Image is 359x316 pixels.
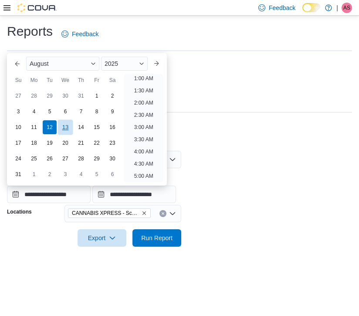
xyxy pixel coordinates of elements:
[43,152,57,166] div: day-26
[27,167,41,181] div: day-1
[43,167,57,181] div: day-2
[43,136,57,150] div: day-19
[74,136,88,150] div: day-21
[68,208,151,218] span: CANNABIS XPRESS - Scarborough (Steeles Avenue)
[58,89,72,103] div: day-30
[72,30,98,38] span: Feedback
[11,105,25,119] div: day-3
[74,167,88,181] div: day-4
[131,85,157,96] li: 1:30 AM
[17,3,57,12] img: Cova
[78,229,126,247] button: Export
[302,12,303,13] span: Dark Mode
[58,105,72,119] div: day-6
[342,3,352,13] div: Amanda Styka
[58,152,72,166] div: day-27
[11,73,25,87] div: Su
[105,60,118,67] span: 2025
[131,146,157,157] li: 4:00 AM
[269,3,295,12] span: Feedback
[149,57,163,71] button: Next month
[105,136,119,150] div: day-23
[11,152,25,166] div: day-24
[74,152,88,166] div: day-28
[141,234,173,242] span: Run Report
[159,210,166,217] button: Clear input
[43,120,57,134] div: day-12
[26,57,99,71] div: Button. Open the month selector. August is currently selected.
[131,73,157,84] li: 1:00 AM
[11,167,25,181] div: day-31
[58,167,72,181] div: day-3
[132,229,181,247] button: Run Report
[131,134,157,145] li: 3:30 AM
[30,60,49,67] span: August
[43,73,57,87] div: Tu
[343,3,350,13] span: AS
[169,210,176,217] button: Open list of options
[90,73,104,87] div: Fr
[83,229,121,247] span: Export
[7,208,32,215] label: Locations
[90,89,104,103] div: day-1
[43,89,57,103] div: day-29
[90,167,104,181] div: day-5
[74,89,88,103] div: day-31
[7,186,91,203] input: Press the down key to enter a popover containing a calendar. Press the escape key to close the po...
[10,57,24,71] button: Previous Month
[336,3,338,13] p: |
[74,73,88,87] div: Th
[11,89,25,103] div: day-27
[43,105,57,119] div: day-5
[58,25,102,43] a: Feedback
[27,152,41,166] div: day-25
[92,186,176,203] input: Press the down key to open a popover containing a calendar.
[90,120,104,134] div: day-15
[58,73,72,87] div: We
[302,3,321,12] input: Dark Mode
[105,152,119,166] div: day-30
[58,120,73,135] div: day-13
[27,136,41,150] div: day-18
[74,120,88,134] div: day-14
[7,23,53,40] h1: Reports
[101,57,148,71] div: Button. Open the year selector. 2025 is currently selected.
[74,105,88,119] div: day-7
[105,73,119,87] div: Sa
[90,152,104,166] div: day-29
[11,120,25,134] div: day-10
[27,120,41,134] div: day-11
[90,136,104,150] div: day-22
[131,98,157,108] li: 2:00 AM
[58,136,72,150] div: day-20
[27,89,41,103] div: day-28
[105,120,119,134] div: day-16
[142,211,147,216] button: Remove CANNABIS XPRESS - Scarborough (Steeles Avenue) from selection in this group
[105,167,119,181] div: day-6
[27,105,41,119] div: day-4
[11,136,25,150] div: day-17
[27,73,41,87] div: Mo
[105,89,119,103] div: day-2
[124,74,163,182] ul: Time
[10,88,120,182] div: August, 2025
[105,105,119,119] div: day-9
[90,105,104,119] div: day-8
[131,110,157,120] li: 2:30 AM
[131,122,157,133] li: 3:00 AM
[131,159,157,169] li: 4:30 AM
[131,171,157,181] li: 5:00 AM
[72,209,140,217] span: CANNABIS XPRESS - Scarborough ([GEOGRAPHIC_DATA])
